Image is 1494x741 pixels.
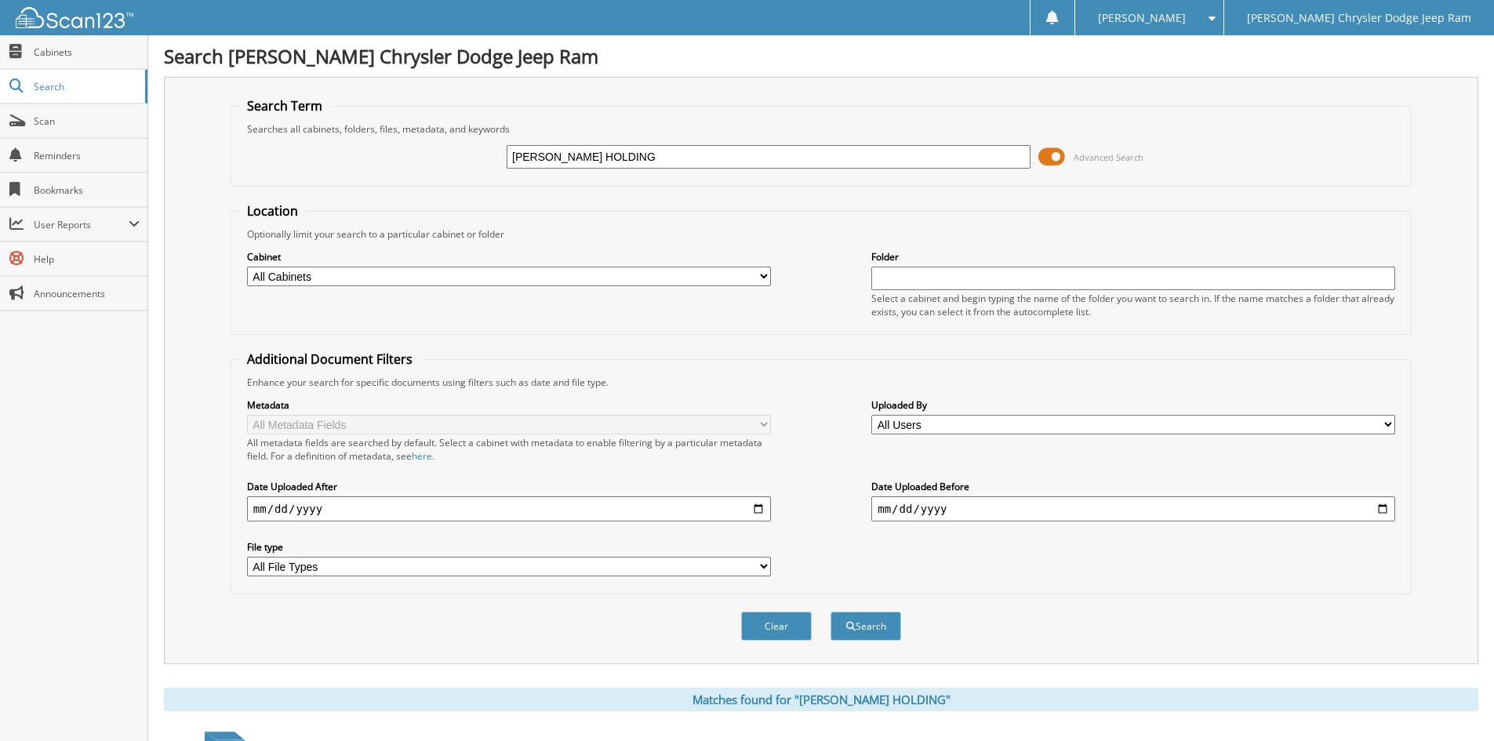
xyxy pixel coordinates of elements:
[34,80,137,93] span: Search
[1074,151,1143,163] span: Advanced Search
[412,449,432,463] a: here
[239,351,420,368] legend: Additional Document Filters
[34,287,140,300] span: Announcements
[34,252,140,266] span: Help
[164,43,1478,69] h1: Search [PERSON_NAME] Chrysler Dodge Jeep Ram
[247,398,771,412] label: Metadata
[247,250,771,263] label: Cabinet
[1098,13,1186,23] span: [PERSON_NAME]
[871,250,1395,263] label: Folder
[34,114,140,128] span: Scan
[871,398,1395,412] label: Uploaded By
[247,496,771,521] input: start
[239,202,306,220] legend: Location
[34,149,140,162] span: Reminders
[741,612,812,641] button: Clear
[247,540,771,554] label: File type
[239,376,1403,389] div: Enhance your search for specific documents using filters such as date and file type.
[871,480,1395,493] label: Date Uploaded Before
[34,218,129,231] span: User Reports
[871,292,1395,318] div: Select a cabinet and begin typing the name of the folder you want to search in. If the name match...
[831,612,901,641] button: Search
[34,183,140,197] span: Bookmarks
[1247,13,1471,23] span: [PERSON_NAME] Chrysler Dodge Jeep Ram
[34,45,140,59] span: Cabinets
[16,7,133,28] img: scan123-logo-white.svg
[247,480,771,493] label: Date Uploaded After
[239,97,330,114] legend: Search Term
[247,436,771,463] div: All metadata fields are searched by default. Select a cabinet with metadata to enable filtering b...
[164,688,1478,711] div: Matches found for "[PERSON_NAME] HOLDING"
[239,227,1403,241] div: Optionally limit your search to a particular cabinet or folder
[871,496,1395,521] input: end
[239,122,1403,136] div: Searches all cabinets, folders, files, metadata, and keywords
